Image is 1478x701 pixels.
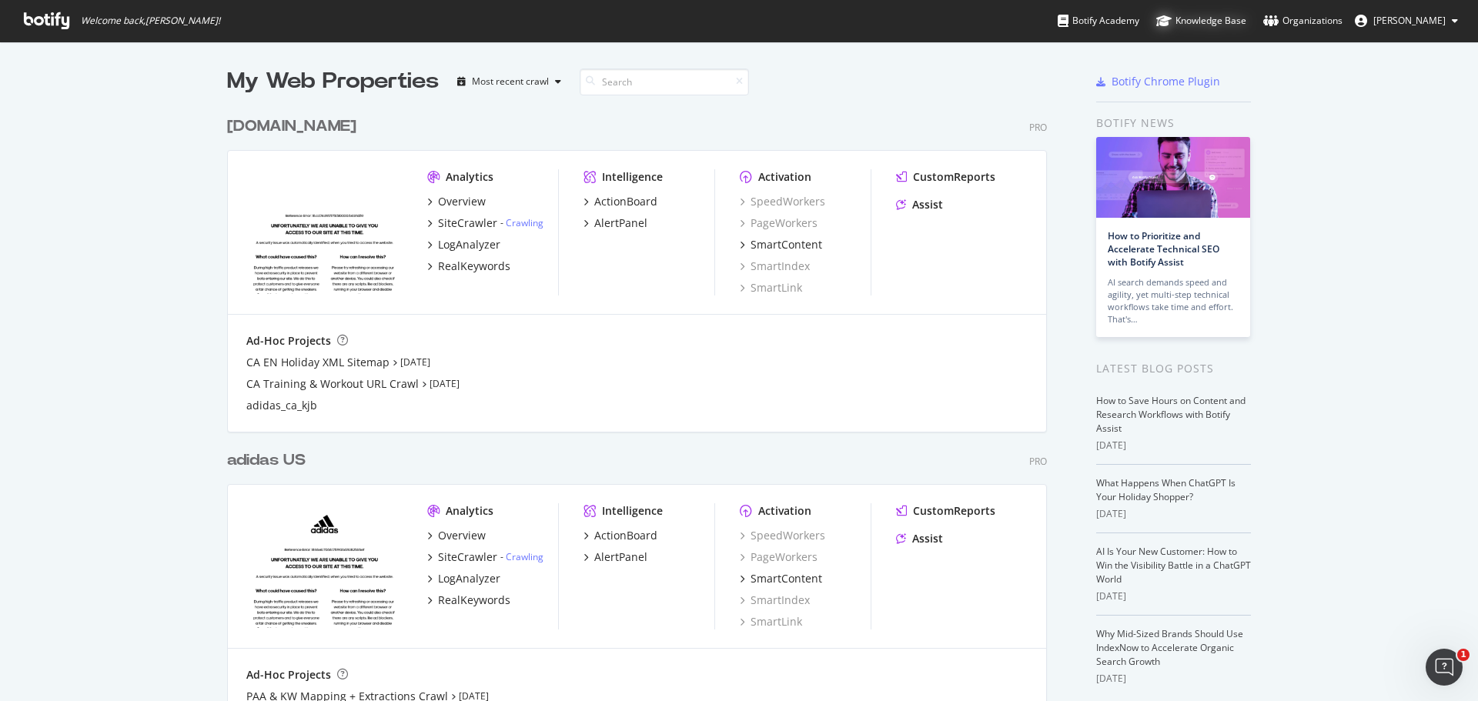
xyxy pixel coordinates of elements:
[246,667,331,683] div: Ad-Hoc Projects
[1096,439,1251,452] div: [DATE]
[227,66,439,97] div: My Web Properties
[430,377,460,390] a: [DATE]
[740,549,818,565] a: PageWorkers
[740,593,810,608] a: SmartIndex
[896,531,943,546] a: Assist
[227,115,356,138] div: [DOMAIN_NAME]
[246,169,403,294] img: adidas.ca
[246,398,317,413] a: adidas_ca_kjb
[1096,360,1251,377] div: Latest Blog Posts
[227,449,306,472] div: adidas US
[427,549,543,565] a: SiteCrawler- Crawling
[584,194,657,209] a: ActionBoard
[438,215,497,231] div: SiteCrawler
[246,355,390,370] a: CA EN Holiday XML Sitemap
[1426,649,1463,686] iframe: Intercom live chat
[758,503,811,519] div: Activation
[896,197,943,212] a: Assist
[500,550,543,563] div: -
[227,115,363,138] a: [DOMAIN_NAME]
[580,68,749,95] input: Search
[446,169,493,185] div: Analytics
[1096,627,1243,668] a: Why Mid-Sized Brands Should Use IndexNow to Accelerate Organic Search Growth
[1096,394,1246,435] a: How to Save Hours on Content and Research Workflows with Botify Assist
[246,376,419,392] a: CA Training & Workout URL Crawl
[506,550,543,563] a: Crawling
[1156,13,1246,28] div: Knowledge Base
[438,259,510,274] div: RealKeywords
[740,614,802,629] a: SmartLink
[594,215,647,231] div: AlertPanel
[740,280,802,295] a: SmartLink
[751,571,822,586] div: SmartContent
[602,503,663,519] div: Intelligence
[438,237,500,252] div: LogAnalyzer
[740,215,818,231] a: PageWorkers
[472,77,549,86] div: Most recent crawl
[427,528,486,543] a: Overview
[594,549,647,565] div: AlertPanel
[584,528,657,543] a: ActionBoard
[751,237,822,252] div: SmartContent
[438,593,510,608] div: RealKeywords
[913,503,995,519] div: CustomReports
[500,216,543,229] div: -
[602,169,663,185] div: Intelligence
[1108,229,1219,269] a: How to Prioritize and Accelerate Technical SEO with Botify Assist
[451,69,567,94] button: Most recent crawl
[1058,13,1139,28] div: Botify Academy
[246,503,403,628] img: adidas.com/us
[400,356,430,369] a: [DATE]
[427,194,486,209] a: Overview
[506,216,543,229] a: Crawling
[438,528,486,543] div: Overview
[912,531,943,546] div: Assist
[1096,476,1236,503] a: What Happens When ChatGPT Is Your Holiday Shopper?
[740,194,825,209] a: SpeedWorkers
[438,571,500,586] div: LogAnalyzer
[1373,14,1446,27] span: Kavit Vichhivora
[1096,672,1251,686] div: [DATE]
[1457,649,1470,661] span: 1
[438,549,497,565] div: SiteCrawler
[584,549,647,565] a: AlertPanel
[1029,455,1047,468] div: Pro
[740,259,810,274] a: SmartIndex
[227,449,312,472] a: adidas US
[81,15,220,27] span: Welcome back, [PERSON_NAME] !
[1096,115,1251,132] div: Botify news
[1343,8,1470,33] button: [PERSON_NAME]
[1029,121,1047,134] div: Pro
[594,528,657,543] div: ActionBoard
[584,215,647,231] a: AlertPanel
[912,197,943,212] div: Assist
[438,194,486,209] div: Overview
[740,237,822,252] a: SmartContent
[446,503,493,519] div: Analytics
[1096,589,1251,603] div: [DATE]
[1108,276,1239,325] div: AI search demands speed and agility, yet multi-step technical workflows take time and effort. Tha...
[427,215,543,231] a: SiteCrawler- Crawling
[1096,545,1251,586] a: AI Is Your New Customer: How to Win the Visibility Battle in a ChatGPT World
[740,528,825,543] a: SpeedWorkers
[1096,74,1220,89] a: Botify Chrome Plugin
[896,169,995,185] a: CustomReports
[740,571,822,586] a: SmartContent
[594,194,657,209] div: ActionBoard
[1263,13,1343,28] div: Organizations
[913,169,995,185] div: CustomReports
[758,169,811,185] div: Activation
[427,259,510,274] a: RealKeywords
[1112,74,1220,89] div: Botify Chrome Plugin
[1096,507,1251,521] div: [DATE]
